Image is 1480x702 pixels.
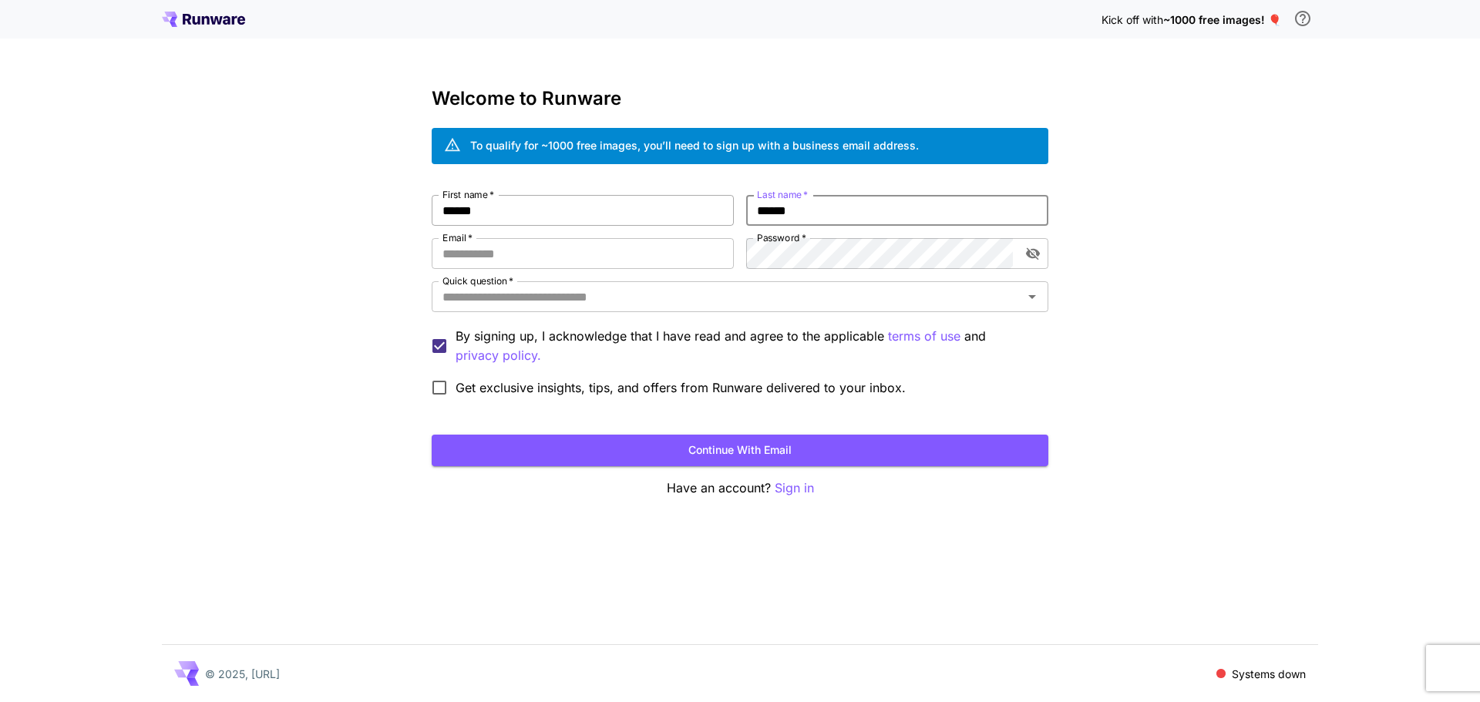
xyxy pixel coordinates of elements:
button: Open [1021,286,1043,307]
button: By signing up, I acknowledge that I have read and agree to the applicable and privacy policy. [888,327,960,346]
h3: Welcome to Runware [432,88,1048,109]
button: Sign in [775,479,814,498]
p: privacy policy. [456,346,541,365]
span: Kick off with [1102,13,1163,26]
p: terms of use [888,327,960,346]
span: Get exclusive insights, tips, and offers from Runware delivered to your inbox. [456,378,906,397]
label: Last name [757,188,808,201]
button: By signing up, I acknowledge that I have read and agree to the applicable terms of use and [456,346,541,365]
button: Continue with email [432,435,1048,466]
p: Have an account? [432,479,1048,498]
div: To qualify for ~1000 free images, you’ll need to sign up with a business email address. [470,137,919,153]
label: Quick question [442,274,513,287]
label: Email [442,231,473,244]
button: toggle password visibility [1019,240,1047,267]
p: By signing up, I acknowledge that I have read and agree to the applicable and [456,327,1036,365]
button: In order to qualify for free credit, you need to sign up with a business email address and click ... [1287,3,1318,34]
p: © 2025, [URL] [205,666,280,682]
p: Systems down [1232,666,1306,682]
label: First name [442,188,494,201]
label: Password [757,231,806,244]
span: ~1000 free images! 🎈 [1163,13,1281,26]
